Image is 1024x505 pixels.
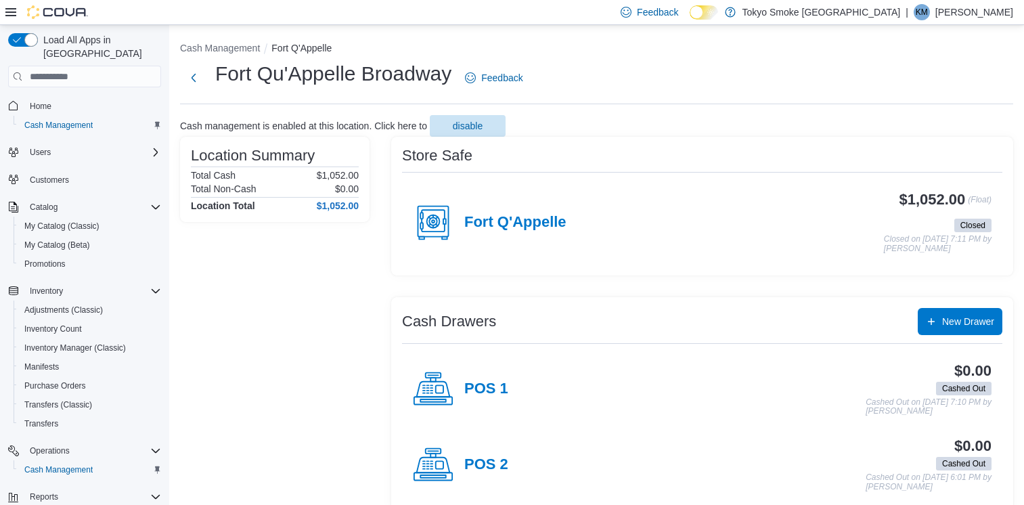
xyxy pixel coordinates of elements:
[19,237,95,253] a: My Catalog (Beta)
[19,117,98,133] a: Cash Management
[19,397,97,413] a: Transfers (Classic)
[918,308,1002,335] button: New Drawer
[960,219,985,232] span: Closed
[14,460,166,479] button: Cash Management
[742,4,901,20] p: Tokyo Smoke [GEOGRAPHIC_DATA]
[942,382,985,395] span: Cashed Out
[14,255,166,273] button: Promotions
[30,175,69,185] span: Customers
[24,98,57,114] a: Home
[19,340,161,356] span: Inventory Manager (Classic)
[954,219,992,232] span: Closed
[460,64,528,91] a: Feedback
[402,313,496,330] h3: Cash Drawers
[866,473,992,491] p: Cashed Out on [DATE] 6:01 PM by [PERSON_NAME]
[180,64,207,91] button: Next
[942,315,994,328] span: New Drawer
[936,382,992,395] span: Cashed Out
[3,143,166,162] button: Users
[180,43,260,53] button: Cash Management
[14,357,166,376] button: Manifests
[27,5,88,19] img: Cova
[271,43,332,53] button: Fort Q'Appelle
[14,395,166,414] button: Transfers (Classic)
[19,397,161,413] span: Transfers (Classic)
[19,218,105,234] a: My Catalog (Classic)
[464,214,566,232] h4: Fort Q'Appelle
[481,71,522,85] span: Feedback
[180,120,427,131] p: Cash management is enabled at this location. Click here to
[30,147,51,158] span: Users
[19,237,161,253] span: My Catalog (Beta)
[19,416,64,432] a: Transfers
[19,378,91,394] a: Purchase Orders
[24,97,161,114] span: Home
[30,286,63,297] span: Inventory
[637,5,678,19] span: Feedback
[24,172,74,188] a: Customers
[19,462,98,478] a: Cash Management
[430,115,506,137] button: disable
[24,399,92,410] span: Transfers (Classic)
[191,170,236,181] h6: Total Cash
[24,380,86,391] span: Purchase Orders
[180,41,1013,58] nav: An example of EuiBreadcrumbs
[30,445,70,456] span: Operations
[19,218,161,234] span: My Catalog (Classic)
[464,380,508,398] h4: POS 1
[19,321,161,337] span: Inventory Count
[3,95,166,115] button: Home
[24,324,82,334] span: Inventory Count
[954,363,992,379] h3: $0.00
[24,221,99,232] span: My Catalog (Classic)
[24,343,126,353] span: Inventory Manager (Classic)
[24,199,63,215] button: Catalog
[690,5,718,20] input: Dark Mode
[935,4,1013,20] p: [PERSON_NAME]
[19,302,161,318] span: Adjustments (Classic)
[19,359,64,375] a: Manifests
[14,338,166,357] button: Inventory Manager (Classic)
[24,489,64,505] button: Reports
[19,340,131,356] a: Inventory Manager (Classic)
[884,235,992,253] p: Closed on [DATE] 7:11 PM by [PERSON_NAME]
[19,378,161,394] span: Purchase Orders
[954,438,992,454] h3: $0.00
[191,148,315,164] h3: Location Summary
[19,359,161,375] span: Manifests
[866,398,992,416] p: Cashed Out on [DATE] 7:10 PM by [PERSON_NAME]
[14,414,166,433] button: Transfers
[19,256,71,272] a: Promotions
[936,457,992,470] span: Cashed Out
[24,283,68,299] button: Inventory
[14,116,166,135] button: Cash Management
[24,171,161,188] span: Customers
[14,320,166,338] button: Inventory Count
[14,376,166,395] button: Purchase Orders
[24,120,93,131] span: Cash Management
[19,416,161,432] span: Transfers
[19,321,87,337] a: Inventory Count
[24,259,66,269] span: Promotions
[14,301,166,320] button: Adjustments (Classic)
[191,183,257,194] h6: Total Non-Cash
[19,462,161,478] span: Cash Management
[19,256,161,272] span: Promotions
[3,198,166,217] button: Catalog
[3,170,166,190] button: Customers
[402,148,472,164] h3: Store Safe
[24,283,161,299] span: Inventory
[3,441,166,460] button: Operations
[3,282,166,301] button: Inventory
[24,443,75,459] button: Operations
[453,119,483,133] span: disable
[30,202,58,213] span: Catalog
[30,101,51,112] span: Home
[24,418,58,429] span: Transfers
[24,443,161,459] span: Operations
[19,117,161,133] span: Cash Management
[24,199,161,215] span: Catalog
[335,183,359,194] p: $0.00
[24,144,56,160] button: Users
[968,192,992,216] p: (Float)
